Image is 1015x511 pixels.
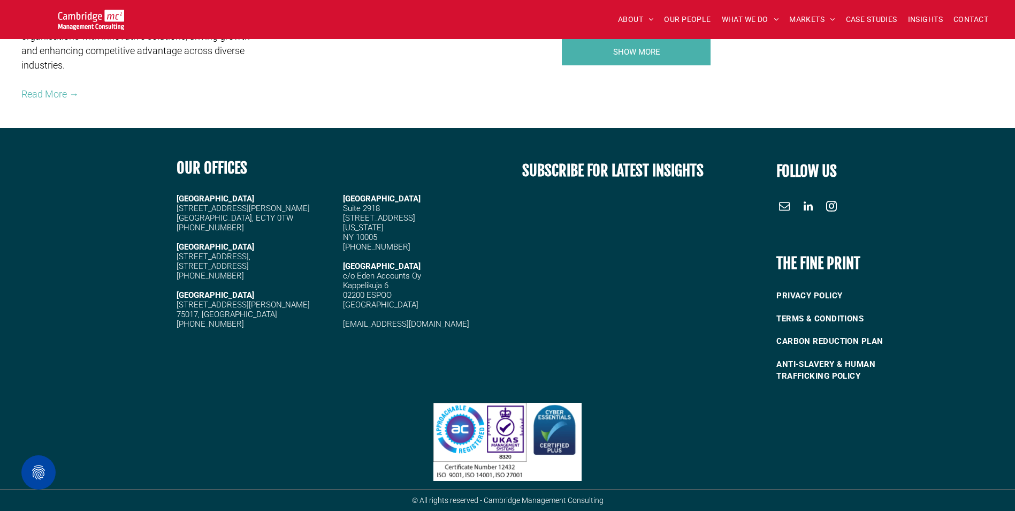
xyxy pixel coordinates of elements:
[343,204,380,213] span: Suite 2918
[343,194,421,204] span: [GEOGRAPHIC_DATA]
[177,319,244,329] span: [PHONE_NUMBER]
[841,11,903,28] a: CASE STUDIES
[58,11,124,22] a: Your Business Transformed | Cambridge Management Consulting
[412,496,604,505] span: © All rights reserved - Cambridge Management Consulting
[659,11,716,28] a: OUR PEOPLE
[343,232,377,242] span: NY 10005
[561,38,711,66] a: Your Business Transformed | Cambridge Management Consulting
[776,330,922,353] a: CARBON REDUCTION PLAN
[776,254,860,273] b: THE FINE PRINT
[343,223,384,232] span: [US_STATE]
[776,353,922,388] a: ANTI-SLAVERY & HUMAN TRAFFICKING POLICY
[784,11,840,28] a: MARKETS
[177,223,244,232] span: [PHONE_NUMBER]
[343,319,469,329] a: [EMAIL_ADDRESS][DOMAIN_NAME]
[343,271,421,310] span: c/o Eden Accounts Oy Kappelikuja 6 02200 ESPOO [GEOGRAPHIC_DATA]
[177,252,250,261] span: [STREET_ADDRESS],
[800,198,816,217] a: linkedin
[177,194,254,204] strong: [GEOGRAPHIC_DATA]
[58,10,124,30] img: Go to Homepage
[716,11,784,28] a: WHAT WE DO
[177,310,277,319] span: 75017, [GEOGRAPHIC_DATA]
[613,11,659,28] a: ABOUT
[177,204,310,223] span: [STREET_ADDRESS][PERSON_NAME] [GEOGRAPHIC_DATA], EC1Y 0TW
[823,198,840,217] a: instagram
[776,284,922,307] a: PRIVACY POLICY
[433,403,582,481] img: Three certification logos: Approachable Registered, UKAS Management Systems with a tick and certi...
[177,261,249,271] span: [STREET_ADDRESS]
[177,290,254,300] strong: [GEOGRAPHIC_DATA]
[776,307,922,330] a: TERMS & CONDITIONS
[613,39,660,65] span: SHOW MORE
[948,11,994,28] a: CONTACT
[177,242,254,252] strong: [GEOGRAPHIC_DATA]
[177,159,247,177] b: OUR OFFICES
[21,88,79,100] a: Read More →
[343,242,410,252] span: [PHONE_NUMBER]
[776,162,837,181] font: FOLLOW US
[177,271,244,281] span: [PHONE_NUMBER]
[177,300,310,310] span: [STREET_ADDRESS][PERSON_NAME]
[343,213,415,223] span: [STREET_ADDRESS]
[903,11,948,28] a: INSIGHTS
[343,261,421,271] span: [GEOGRAPHIC_DATA]
[21,16,250,71] span: Discover how our team has successfully transformed organisations with innovative solutions, drivi...
[776,198,792,217] a: email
